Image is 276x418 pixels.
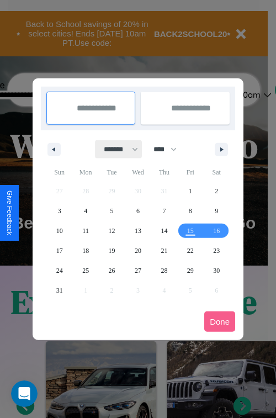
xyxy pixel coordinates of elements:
[72,241,98,261] button: 18
[136,201,140,221] span: 6
[99,261,125,281] button: 26
[135,241,141,261] span: 20
[177,241,203,261] button: 22
[6,191,13,235] div: Give Feedback
[110,201,114,221] span: 5
[204,181,230,201] button: 2
[161,261,167,281] span: 28
[72,163,98,181] span: Mon
[189,181,192,201] span: 1
[56,261,63,281] span: 24
[125,201,151,221] button: 6
[215,181,218,201] span: 2
[177,163,203,181] span: Fri
[125,221,151,241] button: 13
[215,201,218,221] span: 9
[56,241,63,261] span: 17
[204,241,230,261] button: 23
[177,221,203,241] button: 15
[72,261,98,281] button: 25
[46,221,72,241] button: 10
[204,201,230,221] button: 9
[56,221,63,241] span: 10
[72,201,98,221] button: 4
[46,201,72,221] button: 3
[109,241,115,261] span: 19
[99,201,125,221] button: 5
[151,241,177,261] button: 21
[177,201,203,221] button: 8
[151,261,177,281] button: 28
[187,261,194,281] span: 29
[99,221,125,241] button: 12
[213,261,220,281] span: 30
[151,201,177,221] button: 7
[187,241,194,261] span: 22
[125,261,151,281] button: 27
[46,241,72,261] button: 17
[84,201,87,221] span: 4
[109,221,115,241] span: 12
[204,261,230,281] button: 30
[189,201,192,221] span: 8
[204,221,230,241] button: 16
[135,261,141,281] span: 27
[58,201,61,221] span: 3
[56,281,63,300] span: 31
[99,163,125,181] span: Tue
[125,163,151,181] span: Wed
[177,181,203,201] button: 1
[204,163,230,181] span: Sat
[72,221,98,241] button: 11
[11,380,38,407] iframe: Intercom live chat
[46,281,72,300] button: 31
[135,221,141,241] span: 13
[109,261,115,281] span: 26
[99,241,125,261] button: 19
[151,163,177,181] span: Thu
[125,241,151,261] button: 20
[204,311,235,332] button: Done
[46,163,72,181] span: Sun
[82,241,89,261] span: 18
[162,201,166,221] span: 7
[151,221,177,241] button: 14
[82,261,89,281] span: 25
[161,241,167,261] span: 21
[213,241,220,261] span: 23
[187,221,194,241] span: 15
[46,261,72,281] button: 24
[82,221,89,241] span: 11
[213,221,220,241] span: 16
[177,261,203,281] button: 29
[161,221,167,241] span: 14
